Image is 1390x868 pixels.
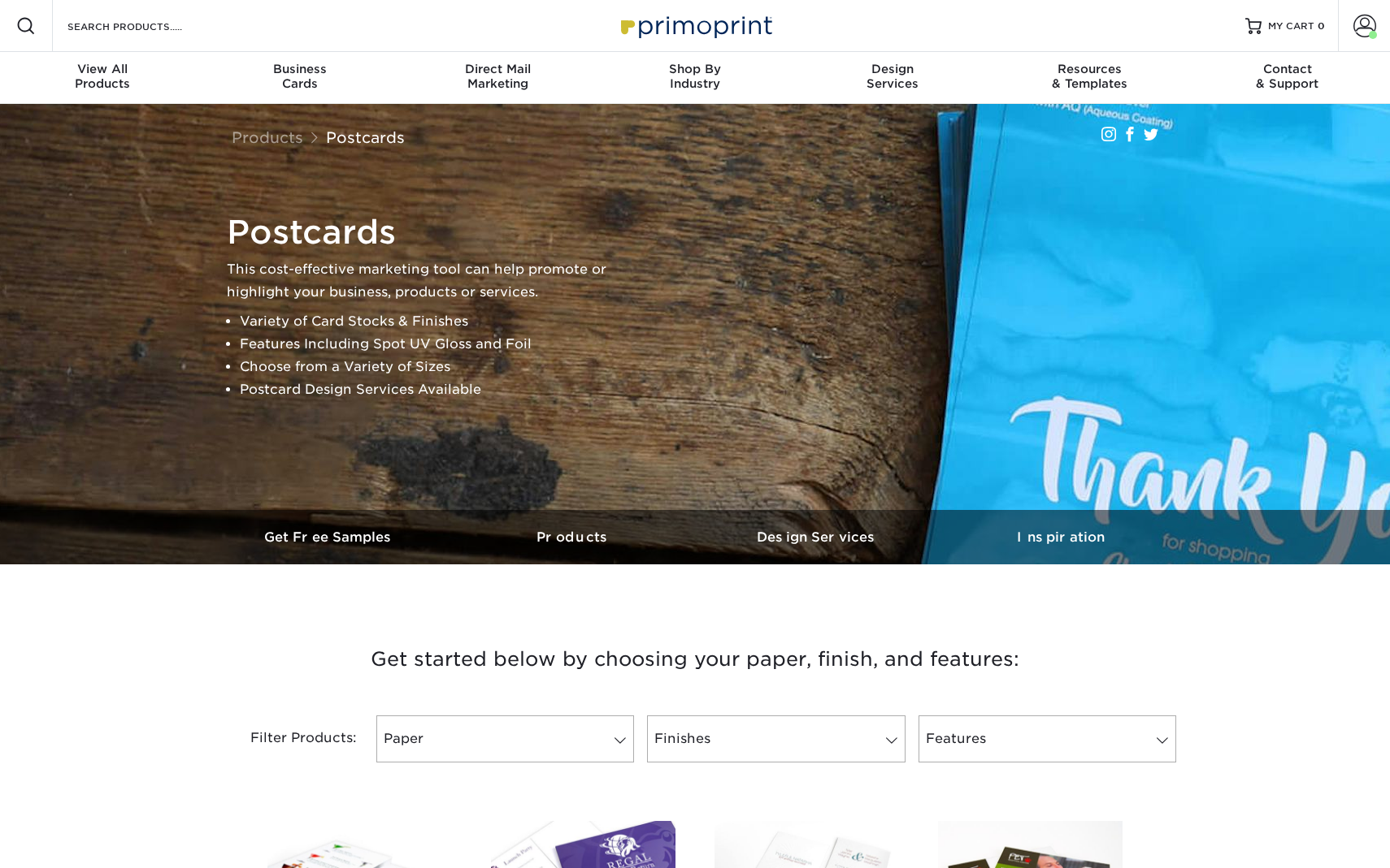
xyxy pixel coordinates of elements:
span: Design [793,62,991,76]
div: Industry [597,62,794,91]
li: Choose from a Variety of Sizes [240,356,633,378]
input: SEARCH PRODUCTS..... [66,16,224,36]
div: & Support [1188,62,1386,91]
span: Resources [991,62,1188,76]
span: View All [4,62,202,76]
h3: Get started below by choosing your paper, finish, and features: [219,623,1171,696]
a: View AllProducts [4,52,202,104]
a: Features [919,715,1176,762]
span: Contact [1188,62,1386,76]
span: Shop By [597,62,794,76]
div: & Templates [991,62,1188,91]
h3: Products [451,529,695,545]
a: Inspiration [939,510,1183,564]
a: Direct MailMarketing [399,52,597,104]
p: This cost-effective marketing tool can help promote or highlight your business, products or servi... [227,258,633,304]
a: Postcards [326,128,405,146]
a: Contact& Support [1188,52,1386,104]
a: Products [451,510,695,564]
li: Postcard Design Services Available [240,378,633,401]
span: MY CART [1268,19,1314,33]
div: Products [4,62,202,91]
a: DesignServices [793,52,991,104]
a: Resources& Templates [991,52,1188,104]
span: Business [202,62,399,76]
a: Products [232,128,303,146]
h3: Get Free Samples [207,529,451,545]
a: Get Free Samples [207,510,451,564]
a: BusinessCards [202,52,399,104]
h1: Postcards [227,213,633,252]
div: Cards [202,62,399,91]
span: Direct Mail [399,62,597,76]
a: Shop ByIndustry [597,52,794,104]
div: Marketing [399,62,597,91]
img: Primoprint [614,8,776,43]
div: Services [793,62,991,91]
a: Design Services [695,510,939,564]
h3: Inspiration [939,529,1183,545]
li: Variety of Card Stocks & Finishes [240,310,633,333]
li: Features Including Spot UV Gloss and Foil [240,333,633,356]
a: Paper [376,715,634,762]
h3: Design Services [695,529,939,545]
span: 0 [1318,20,1325,32]
div: Filter Products: [207,715,370,762]
a: Finishes [647,715,905,762]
